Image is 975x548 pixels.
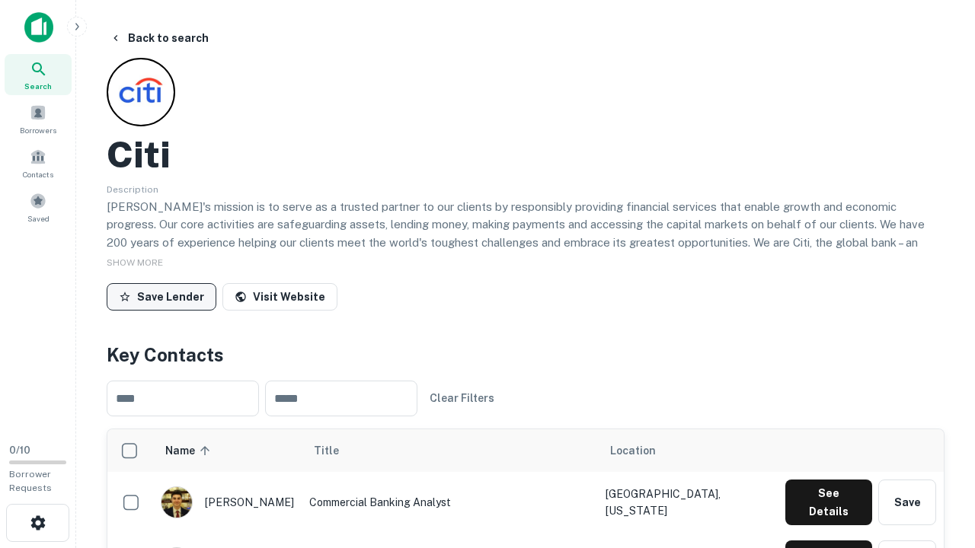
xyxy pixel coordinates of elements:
th: Title [302,429,598,472]
a: Search [5,54,72,95]
p: [PERSON_NAME]'s mission is to serve as a trusted partner to our clients by responsibly providing ... [107,198,945,288]
span: SHOW MORE [107,257,163,268]
span: 0 / 10 [9,444,30,456]
a: Visit Website [222,283,337,311]
span: Search [24,80,52,92]
span: Saved [27,212,50,225]
button: Back to search [104,24,215,52]
img: capitalize-icon.png [24,12,53,43]
span: Contacts [23,168,53,180]
td: Commercial Banking Analyst [302,472,598,533]
button: Save [878,479,936,525]
th: Name [153,429,302,472]
button: Save Lender [107,283,216,311]
a: Borrowers [5,98,72,139]
td: [GEOGRAPHIC_DATA], [US_STATE] [598,472,778,533]
span: Description [107,184,158,195]
span: Location [610,441,656,460]
div: [PERSON_NAME] [161,486,294,518]
h4: Key Contacts [107,341,945,368]
span: Borrowers [20,124,56,136]
button: See Details [785,479,872,525]
h2: Citi [107,132,171,177]
a: Contacts [5,142,72,183]
button: Clear Filters [424,384,500,412]
span: Name [165,441,215,460]
img: 1753279374948 [161,487,192,518]
th: Location [598,429,778,472]
a: Saved [5,186,72,228]
span: Borrower Requests [9,469,52,493]
span: Title [314,441,359,460]
iframe: Chat Widget [899,426,975,499]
